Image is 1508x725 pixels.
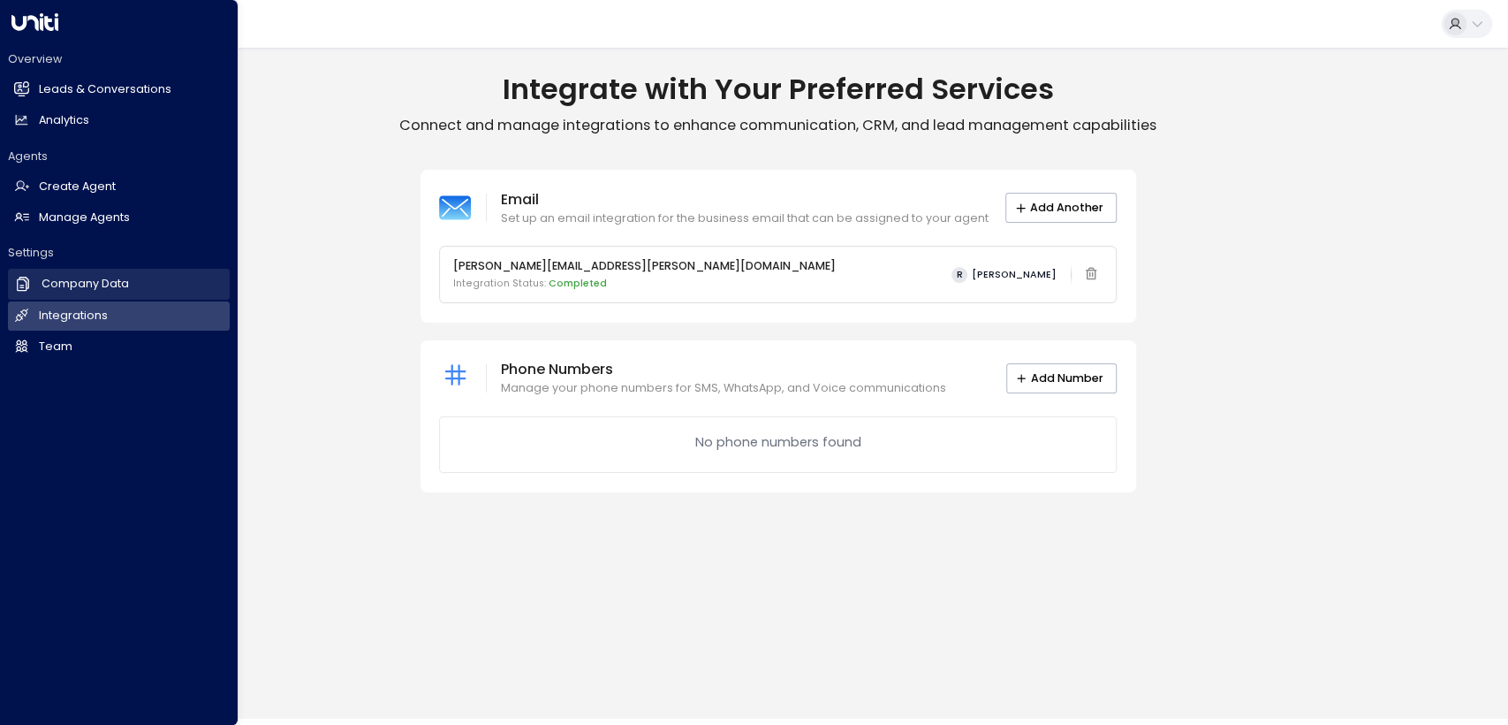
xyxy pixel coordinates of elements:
h2: Settings [8,245,230,261]
p: [PERSON_NAME][EMAIL_ADDRESS][PERSON_NAME][DOMAIN_NAME] [452,258,835,275]
p: Integration Status: [452,277,835,291]
span: Completed [548,277,606,290]
button: Add Another [1005,193,1117,223]
button: R[PERSON_NAME] [945,263,1063,286]
h2: Analytics [39,112,89,129]
a: Team [8,332,230,362]
a: Manage Agents [8,203,230,233]
p: Email [501,189,989,210]
h2: Overview [8,51,230,67]
h2: Create Agent [39,179,116,195]
p: No phone numbers found [695,433,861,453]
span: [PERSON_NAME] [972,270,1057,280]
p: Set up an email integration for the business email that can be assigned to your agent [501,210,989,227]
h2: Team [39,339,72,355]
h2: Integrations [39,308,108,324]
h2: Company Data [42,276,129,293]
p: Phone Numbers [501,359,946,380]
p: Manage your phone numbers for SMS, WhatsApp, and Voice communications [501,380,946,397]
a: Integrations [8,301,230,331]
a: Company Data [8,269,230,299]
h2: Agents [8,149,230,164]
span: R [951,267,967,283]
a: Create Agent [8,172,230,202]
a: Leads & Conversations [8,75,230,104]
a: Analytics [8,106,230,135]
span: Email integration cannot be deleted while linked to an active agent. Please deactivate the agent ... [1080,263,1103,287]
h1: Integrate with Your Preferred Services [48,72,1508,107]
button: Add Number [1006,363,1117,393]
h2: Manage Agents [39,210,130,226]
h2: Leads & Conversations [39,81,171,98]
p: Connect and manage integrations to enhance communication, CRM, and lead management capabilities [48,116,1508,135]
